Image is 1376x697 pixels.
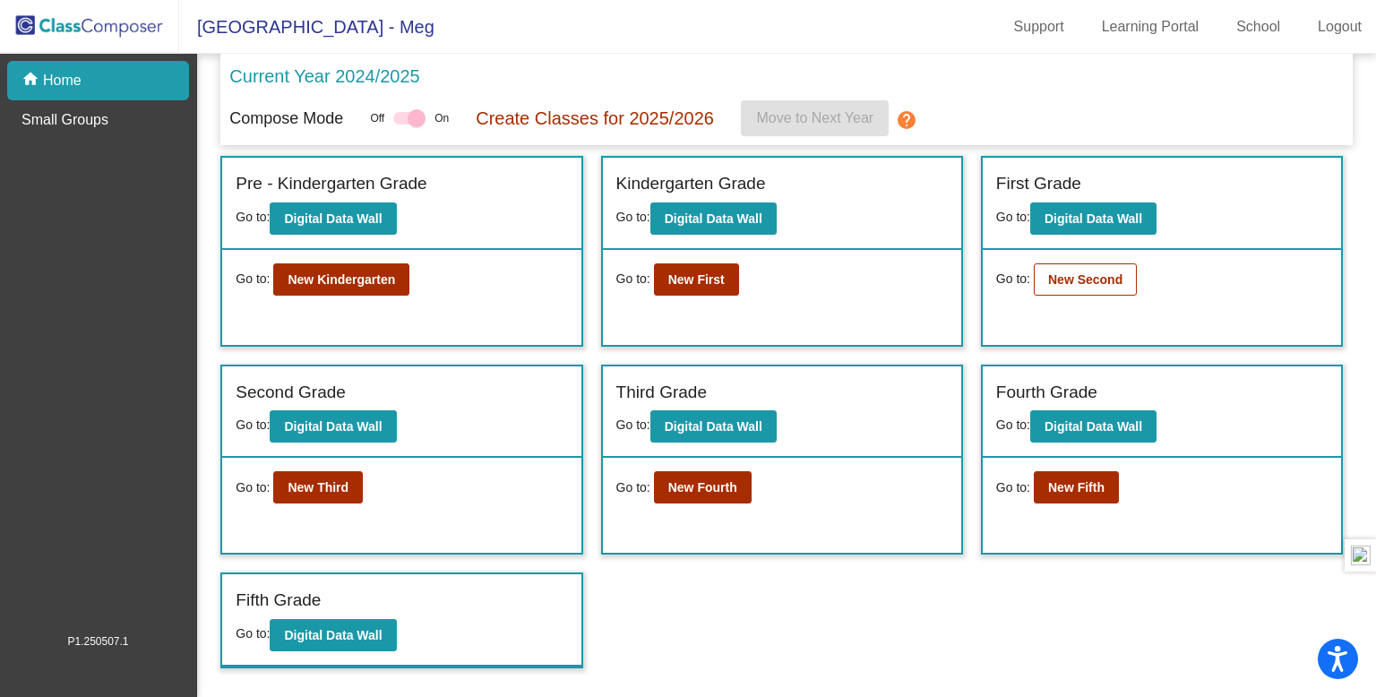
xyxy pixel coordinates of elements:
[236,210,270,224] span: Go to:
[756,110,873,125] span: Move to Next Year
[236,626,270,641] span: Go to:
[288,480,348,495] b: New Third
[236,380,346,406] label: Second Grade
[21,70,43,91] mat-icon: home
[996,478,1030,497] span: Go to:
[229,63,419,90] p: Current Year 2024/2025
[1034,263,1137,296] button: New Second
[996,270,1030,288] span: Go to:
[284,211,382,226] b: Digital Data Wall
[996,171,1081,197] label: First Grade
[21,109,108,131] p: Small Groups
[996,380,1097,406] label: Fourth Grade
[1048,480,1105,495] b: New Fifth
[1303,13,1376,41] a: Logout
[1000,13,1079,41] a: Support
[179,13,434,41] span: [GEOGRAPHIC_DATA] - Meg
[236,171,426,197] label: Pre - Kindergarten Grade
[270,619,396,651] button: Digital Data Wall
[270,410,396,443] button: Digital Data Wall
[273,471,363,503] button: New Third
[616,478,650,497] span: Go to:
[288,272,395,287] b: New Kindergarten
[476,105,714,132] p: Create Classes for 2025/2026
[370,110,384,126] span: Off
[665,419,762,434] b: Digital Data Wall
[654,263,739,296] button: New First
[650,410,777,443] button: Digital Data Wall
[1045,419,1142,434] b: Digital Data Wall
[668,480,737,495] b: New Fourth
[236,588,321,614] label: Fifth Grade
[236,478,270,497] span: Go to:
[284,419,382,434] b: Digital Data Wall
[654,471,752,503] button: New Fourth
[1034,471,1119,503] button: New Fifth
[616,380,707,406] label: Third Grade
[1030,202,1157,235] button: Digital Data Wall
[665,211,762,226] b: Digital Data Wall
[270,202,396,235] button: Digital Data Wall
[996,417,1030,432] span: Go to:
[741,100,889,136] button: Move to Next Year
[1045,211,1142,226] b: Digital Data Wall
[1030,410,1157,443] button: Digital Data Wall
[43,70,82,91] p: Home
[273,263,409,296] button: New Kindergarten
[229,107,343,131] p: Compose Mode
[650,202,777,235] button: Digital Data Wall
[896,109,917,131] mat-icon: help
[1222,13,1294,41] a: School
[616,270,650,288] span: Go to:
[284,628,382,642] b: Digital Data Wall
[1048,272,1122,287] b: New Second
[236,417,270,432] span: Go to:
[668,272,725,287] b: New First
[616,210,650,224] span: Go to:
[236,270,270,288] span: Go to:
[616,417,650,432] span: Go to:
[434,110,449,126] span: On
[616,171,766,197] label: Kindergarten Grade
[1088,13,1214,41] a: Learning Portal
[996,210,1030,224] span: Go to:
